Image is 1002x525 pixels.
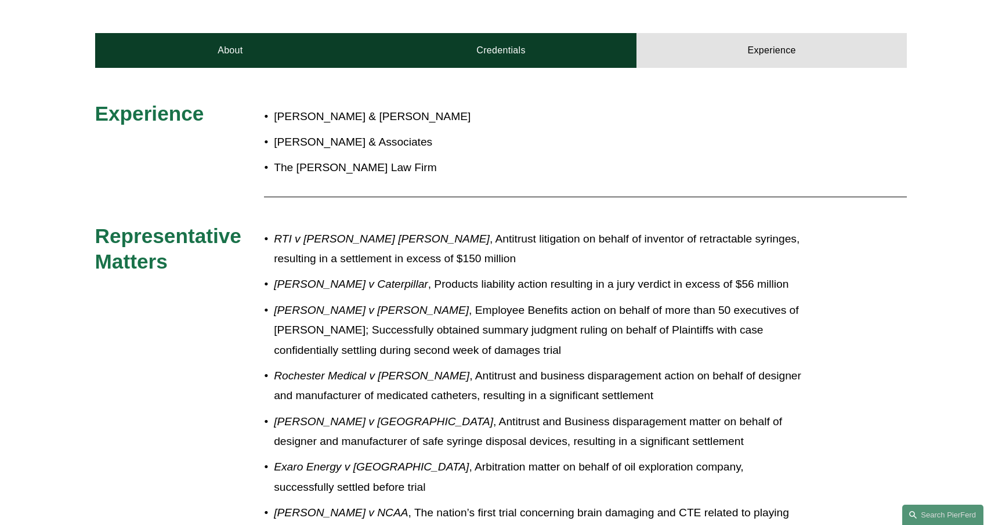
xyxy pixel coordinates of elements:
a: Experience [636,33,907,68]
em: [PERSON_NAME] v Caterpillar [274,278,428,290]
em: RTI v [PERSON_NAME] [PERSON_NAME] [274,233,490,245]
p: [PERSON_NAME] & Associates [274,132,805,153]
em: [PERSON_NAME] v [GEOGRAPHIC_DATA] [274,415,493,428]
p: [PERSON_NAME] & [PERSON_NAME] [274,107,805,127]
p: , Products liability action resulting in a jury verdict in excess of $56 million [274,274,805,295]
span: Representative Matters [95,225,247,273]
p: The [PERSON_NAME] Law Firm [274,158,805,178]
p: , Antitrust and business disparagement action on behalf of designer and manufacturer of medicated... [274,366,805,406]
p: , Employee Benefits action on behalf of more than 50 executives of [PERSON_NAME]; Successfully ob... [274,300,805,361]
p: , Arbitration matter on behalf of oil exploration company, successfully settled before trial [274,457,805,497]
em: Rochester Medical v [PERSON_NAME] [274,370,469,382]
a: Credentials [366,33,636,68]
a: About [95,33,366,68]
em: Exaro Energy v [GEOGRAPHIC_DATA] [274,461,469,473]
p: , Antitrust litigation on behalf of inventor of retractable syringes, resulting in a settlement i... [274,229,805,269]
span: Experience [95,102,204,125]
p: , Antitrust and Business disparagement matter on behalf of designer and manufacturer of safe syri... [274,412,805,452]
a: Search this site [902,505,983,525]
em: [PERSON_NAME] v [PERSON_NAME] [274,304,469,316]
em: [PERSON_NAME] v NCAA [274,506,408,519]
